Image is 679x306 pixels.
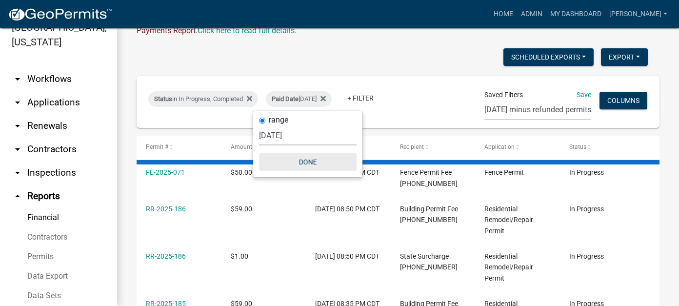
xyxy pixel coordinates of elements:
[137,136,221,159] datatable-header-cell: Permit #
[198,26,297,35] a: Click here to read full details.
[231,205,252,213] span: $59.00
[569,252,604,260] span: In Progress
[484,252,533,283] span: Residential Remodel/Repair Permit
[484,90,523,100] span: Saved Filters
[484,143,515,150] span: Application
[490,5,517,23] a: Home
[12,97,23,108] i: arrow_drop_down
[560,136,645,159] datatable-header-cell: Status
[475,136,560,159] datatable-header-cell: Application
[599,92,647,109] button: Columns
[400,252,458,271] span: State Surcharge 101-1200-33425
[400,205,458,224] span: Building Permit Fee 101-1200-32210
[231,168,252,176] span: $50.00
[231,143,252,150] span: Amount
[198,26,297,35] wm-modal-confirm: Upcoming Changes to Daily Fees Report
[605,5,671,23] a: [PERSON_NAME]
[569,205,604,213] span: In Progress
[315,251,381,262] div: [DATE] 08:50 PM CDT
[546,5,605,23] a: My Dashboard
[146,252,186,260] a: RR-2025-186
[484,205,533,235] span: Residential Remodel/Repair Permit
[601,48,648,66] button: Export
[272,95,299,102] span: Paid Date
[569,168,604,176] span: In Progress
[148,91,258,107] div: in In Progress, Completed
[400,168,458,187] span: Fence Permit Fee 101-1200-32215
[12,190,23,202] i: arrow_drop_up
[221,136,306,159] datatable-header-cell: Amount
[146,168,185,176] a: FE-2025-071
[517,5,546,23] a: Admin
[12,73,23,85] i: arrow_drop_down
[231,252,248,260] span: $1.00
[503,48,594,66] button: Scheduled Exports
[315,204,381,215] div: [DATE] 08:50 PM CDT
[577,91,591,99] a: Save
[146,205,186,213] a: RR-2025-186
[391,136,476,159] datatable-header-cell: Recipient
[266,91,332,107] div: [DATE]
[146,143,168,150] span: Permit #
[154,95,172,102] span: Status
[400,143,424,150] span: Recipient
[269,116,288,124] label: range
[339,89,381,107] a: + Filter
[12,143,23,155] i: arrow_drop_down
[484,168,524,176] span: Fence Permit
[12,120,23,132] i: arrow_drop_down
[259,153,357,171] button: Done
[12,167,23,179] i: arrow_drop_down
[569,143,586,150] span: Status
